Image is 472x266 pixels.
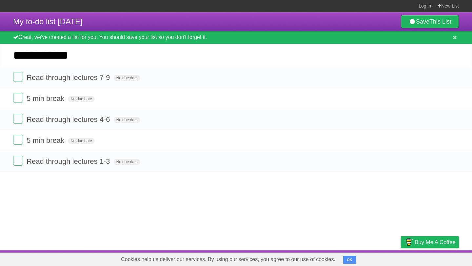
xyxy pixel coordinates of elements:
span: My to-do list [DATE] [13,17,83,26]
button: OK [343,256,356,264]
label: Done [13,93,23,103]
span: 5 min break [27,94,66,103]
a: Suggest a feature [418,252,459,264]
span: No due date [68,138,94,144]
img: Buy me a coffee [404,237,413,248]
label: Done [13,114,23,124]
span: Read through lectures 4-6 [27,115,111,123]
label: Done [13,72,23,82]
span: Buy me a coffee [415,237,456,248]
span: No due date [114,117,140,123]
span: Cookies help us deliver our services. By using our services, you agree to our use of cookies. [114,253,342,266]
span: No due date [114,159,140,165]
label: Done [13,135,23,145]
label: Done [13,156,23,166]
b: This List [429,18,451,25]
a: Terms [370,252,384,264]
a: Developers [335,252,362,264]
span: Read through lectures 7-9 [27,73,111,82]
span: 5 min break [27,136,66,144]
span: Read through lectures 1-3 [27,157,111,165]
a: Buy me a coffee [401,236,459,248]
span: No due date [114,75,140,81]
a: Privacy [392,252,409,264]
span: No due date [68,96,94,102]
a: SaveThis List [401,15,459,28]
a: About [314,252,327,264]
